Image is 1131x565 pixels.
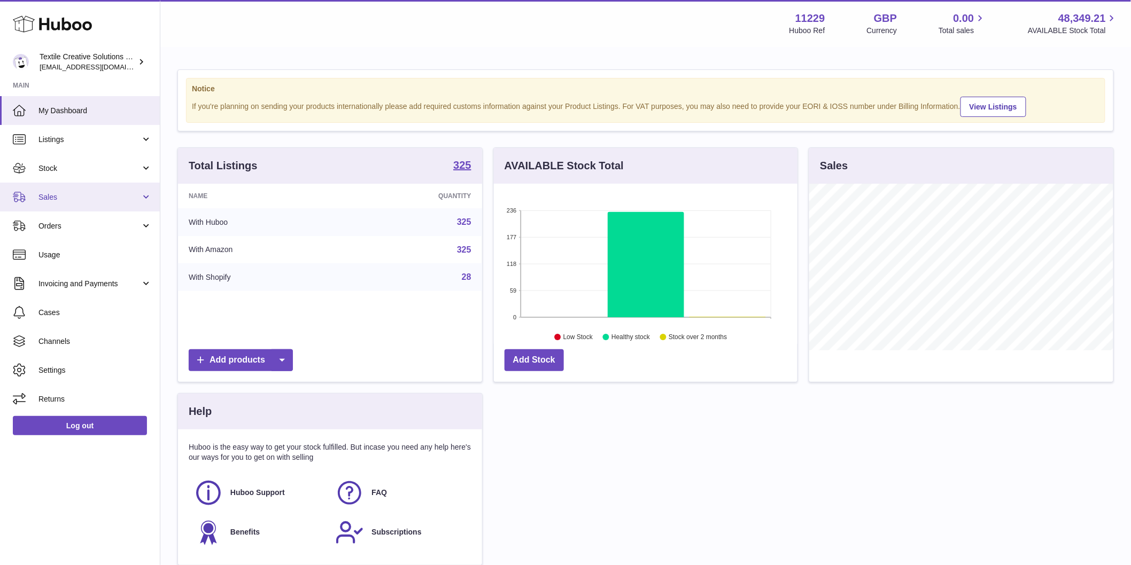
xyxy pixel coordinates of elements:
[230,527,260,537] span: Benefits
[230,488,285,498] span: Huboo Support
[38,394,152,404] span: Returns
[371,527,421,537] span: Subscriptions
[344,184,482,208] th: Quantity
[505,159,624,173] h3: AVAILABLE Stock Total
[867,26,897,36] div: Currency
[189,349,293,371] a: Add products
[38,221,141,231] span: Orders
[462,272,471,281] a: 28
[13,416,147,435] a: Log out
[194,478,324,507] a: Huboo Support
[563,334,593,341] text: Low Stock
[371,488,387,498] span: FAQ
[453,160,471,170] strong: 325
[38,163,141,174] span: Stock
[960,97,1026,117] a: View Listings
[13,54,29,70] img: sales@textilecreativesolutions.co.uk
[194,518,324,547] a: Benefits
[192,84,1099,94] strong: Notice
[189,404,212,419] h3: Help
[335,518,466,547] a: Subscriptions
[38,365,152,375] span: Settings
[178,184,344,208] th: Name
[335,478,466,507] a: FAQ
[820,159,848,173] h3: Sales
[939,11,986,36] a: 0.00 Total sales
[40,52,136,72] div: Textile Creative Solutions Limited
[1058,11,1106,26] span: 48,349.21
[189,159,258,173] h3: Total Listings
[457,217,471,226] a: 325
[507,207,516,214] text: 236
[178,236,344,264] td: With Amazon
[178,208,344,236] td: With Huboo
[38,135,141,145] span: Listings
[40,62,157,71] span: [EMAIL_ADDRESS][DOMAIN_NAME]
[38,106,152,116] span: My Dashboard
[38,250,152,260] span: Usage
[939,26,986,36] span: Total sales
[38,192,141,202] span: Sales
[178,263,344,291] td: With Shopify
[1028,11,1118,36] a: 48,349.21 AVAILABLE Stock Total
[669,334,727,341] text: Stock over 2 months
[38,279,141,289] span: Invoicing and Payments
[611,334,650,341] text: Healthy stock
[795,11,825,26] strong: 11229
[507,234,516,240] text: 177
[954,11,974,26] span: 0.00
[457,245,471,254] a: 325
[505,349,564,371] a: Add Stock
[874,11,897,26] strong: GBP
[510,287,516,294] text: 59
[38,308,152,318] span: Cases
[38,336,152,347] span: Channels
[192,95,1099,117] div: If you're planning on sending your products internationally please add required customs informati...
[507,261,516,267] text: 118
[453,160,471,172] a: 325
[189,442,471,462] p: Huboo is the easy way to get your stock fulfilled. But incase you need any help here's our ways f...
[789,26,825,36] div: Huboo Ref
[1028,26,1118,36] span: AVAILABLE Stock Total
[513,314,516,320] text: 0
